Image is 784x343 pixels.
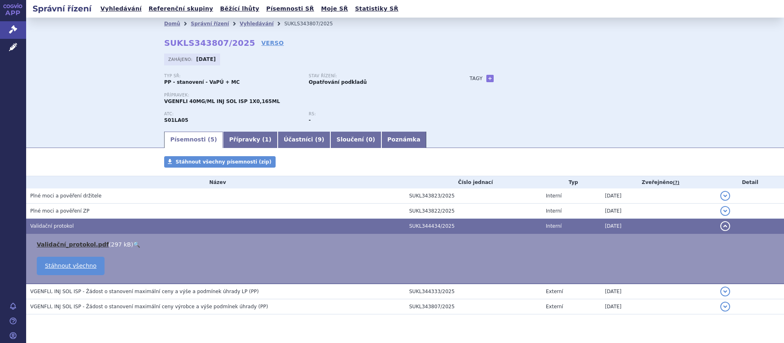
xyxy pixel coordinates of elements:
a: Sloučení (0) [330,132,381,148]
p: Přípravek: [164,93,453,98]
span: Validační protokol [30,223,74,229]
h2: Správní řízení [26,3,98,14]
button: detail [720,221,730,231]
td: [DATE] [601,219,716,234]
strong: [DATE] [196,56,216,62]
p: ATC: [164,112,301,117]
span: Plné moci a pověření držitele [30,193,102,199]
span: 297 kB [111,241,131,248]
span: VGENFLI, INJ SOL ISP - Žádost o stanovení maximální ceny a výše a podmínek úhrady LP (PP) [30,289,259,294]
button: detail [720,191,730,201]
a: Validační_protokol.pdf [37,241,109,248]
a: Písemnosti SŘ [264,3,316,14]
a: VERSO [261,39,284,47]
span: Interní [546,193,562,199]
h3: Tagy [470,74,483,83]
button: detail [720,287,730,296]
a: Stáhnout všechny písemnosti (zip) [164,156,276,168]
a: Vyhledávání [98,3,144,14]
a: Poznámka [381,132,427,148]
a: Stáhnout všechno [37,257,105,275]
td: [DATE] [601,188,716,204]
span: Zahájeno: [168,56,194,63]
span: Externí [546,304,563,309]
a: Přípravky (1) [223,132,277,148]
span: Interní [546,208,562,214]
a: Účastníci (9) [278,132,330,148]
td: [DATE] [601,284,716,299]
a: Běžící lhůty [218,3,262,14]
a: Správní řízení [191,21,229,27]
span: 1 [265,136,269,143]
td: SUKL343822/2025 [405,204,542,219]
strong: - [309,117,311,123]
span: 9 [318,136,322,143]
span: Interní [546,223,562,229]
a: + [486,75,494,82]
a: Moje SŘ [318,3,350,14]
p: Typ SŘ: [164,74,301,78]
a: 🔍 [133,241,140,248]
td: SUKL343807/2025 [405,299,542,314]
a: Domů [164,21,180,27]
a: Referenční skupiny [146,3,216,14]
a: Písemnosti (5) [164,132,223,148]
th: Detail [716,176,784,188]
p: Stav řízení: [309,74,445,78]
th: Zveřejněno [601,176,716,188]
strong: SUKLS343807/2025 [164,38,255,48]
td: SUKL343823/2025 [405,188,542,204]
span: Externí [546,289,563,294]
a: Statistiky SŘ [352,3,401,14]
button: detail [720,206,730,216]
th: Název [26,176,405,188]
span: VGENFLI, INJ SOL ISP - Žádost o stanovení maximální ceny výrobce a výše podmínek úhrady (PP) [30,304,268,309]
li: SUKLS343807/2025 [284,18,343,30]
button: detail [720,302,730,312]
span: 0 [368,136,372,143]
span: VGENFLI 40MG/ML INJ SOL ISP 1X0,165ML [164,99,280,104]
td: [DATE] [601,299,716,314]
td: [DATE] [601,204,716,219]
strong: PP - stanovení - VaPÚ + MC [164,79,240,85]
a: Vyhledávání [240,21,274,27]
span: Stáhnout všechny písemnosti (zip) [176,159,272,165]
span: Plné moci a pověření ZP [30,208,89,214]
span: 5 [210,136,214,143]
td: SUKL344434/2025 [405,219,542,234]
th: Typ [542,176,601,188]
strong: AFLIBERCEPT [164,117,188,123]
td: SUKL344333/2025 [405,284,542,299]
strong: Opatřování podkladů [309,79,367,85]
abbr: (?) [673,180,679,186]
p: RS: [309,112,445,117]
li: ( ) [37,240,776,249]
th: Číslo jednací [405,176,542,188]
